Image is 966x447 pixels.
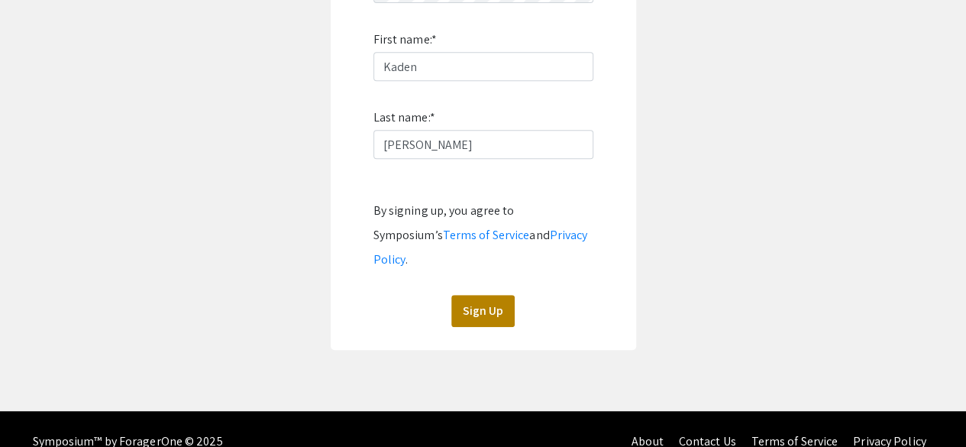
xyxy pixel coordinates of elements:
label: First name: [373,28,437,52]
a: Terms of Service [443,227,530,243]
div: By signing up, you agree to Symposium’s and . [373,199,593,272]
label: Last name: [373,105,435,130]
iframe: Chat [11,378,65,436]
button: Sign Up [451,295,515,327]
